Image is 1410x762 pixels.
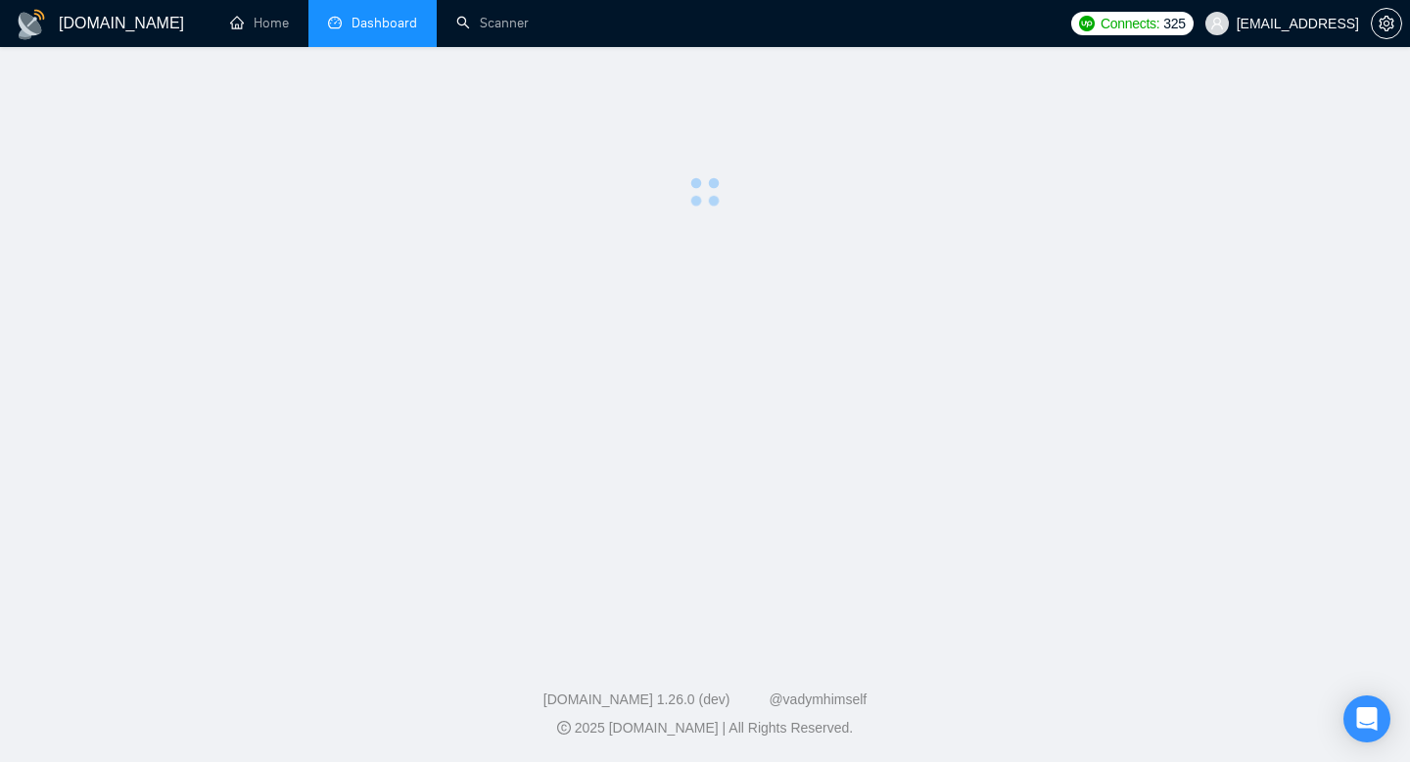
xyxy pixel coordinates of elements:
div: 2025 [DOMAIN_NAME] | All Rights Reserved. [16,718,1394,738]
span: Dashboard [352,15,417,31]
div: Open Intercom Messenger [1343,695,1390,742]
a: homeHome [230,15,289,31]
img: logo [16,9,47,40]
button: setting [1371,8,1402,39]
span: dashboard [328,16,342,29]
a: @vadymhimself [769,691,867,707]
span: user [1210,17,1224,30]
span: 325 [1163,13,1185,34]
span: copyright [557,721,571,735]
span: setting [1372,16,1401,31]
span: Connects: [1101,13,1159,34]
a: searchScanner [456,15,529,31]
img: upwork-logo.png [1079,16,1095,31]
a: setting [1371,16,1402,31]
a: [DOMAIN_NAME] 1.26.0 (dev) [543,691,730,707]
